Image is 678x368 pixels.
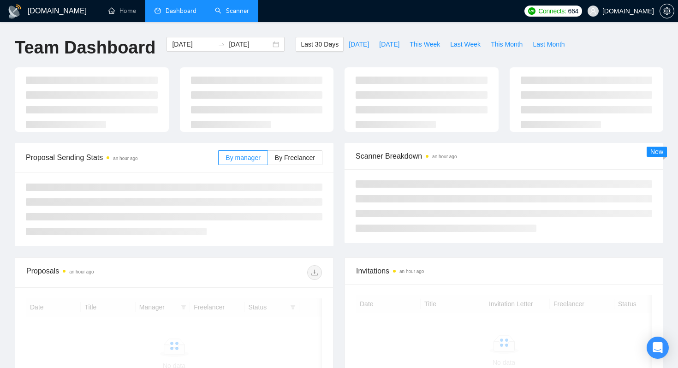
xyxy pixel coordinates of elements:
span: [DATE] [379,39,399,49]
span: Last Week [450,39,481,49]
span: Connects: [538,6,566,16]
span: 664 [568,6,578,16]
span: New [650,148,663,155]
a: searchScanner [215,7,249,15]
div: Open Intercom Messenger [647,337,669,359]
span: This Week [410,39,440,49]
button: [DATE] [344,37,374,52]
span: Last Month [533,39,565,49]
a: setting [660,7,674,15]
span: Last 30 Days [301,39,339,49]
img: logo [7,4,22,19]
time: an hour ago [432,154,457,159]
button: Last 30 Days [296,37,344,52]
button: [DATE] [374,37,404,52]
time: an hour ago [113,156,137,161]
img: upwork-logo.png [528,7,535,15]
span: to [218,41,225,48]
span: This Month [491,39,523,49]
span: dashboard [155,7,161,14]
span: swap-right [218,41,225,48]
span: By Freelancer [275,154,315,161]
button: This Week [404,37,445,52]
span: Dashboard [166,7,196,15]
time: an hour ago [69,269,94,274]
input: Start date [172,39,214,49]
span: setting [660,7,674,15]
span: Scanner Breakdown [356,150,652,162]
button: Last Month [528,37,570,52]
input: End date [229,39,271,49]
h1: Team Dashboard [15,37,155,59]
span: user [590,8,596,14]
span: [DATE] [349,39,369,49]
button: This Month [486,37,528,52]
span: By manager [226,154,260,161]
button: Last Week [445,37,486,52]
time: an hour ago [399,269,424,274]
span: Proposal Sending Stats [26,152,218,163]
button: setting [660,4,674,18]
div: Proposals [26,265,174,280]
span: Invitations [356,265,652,277]
a: homeHome [108,7,136,15]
